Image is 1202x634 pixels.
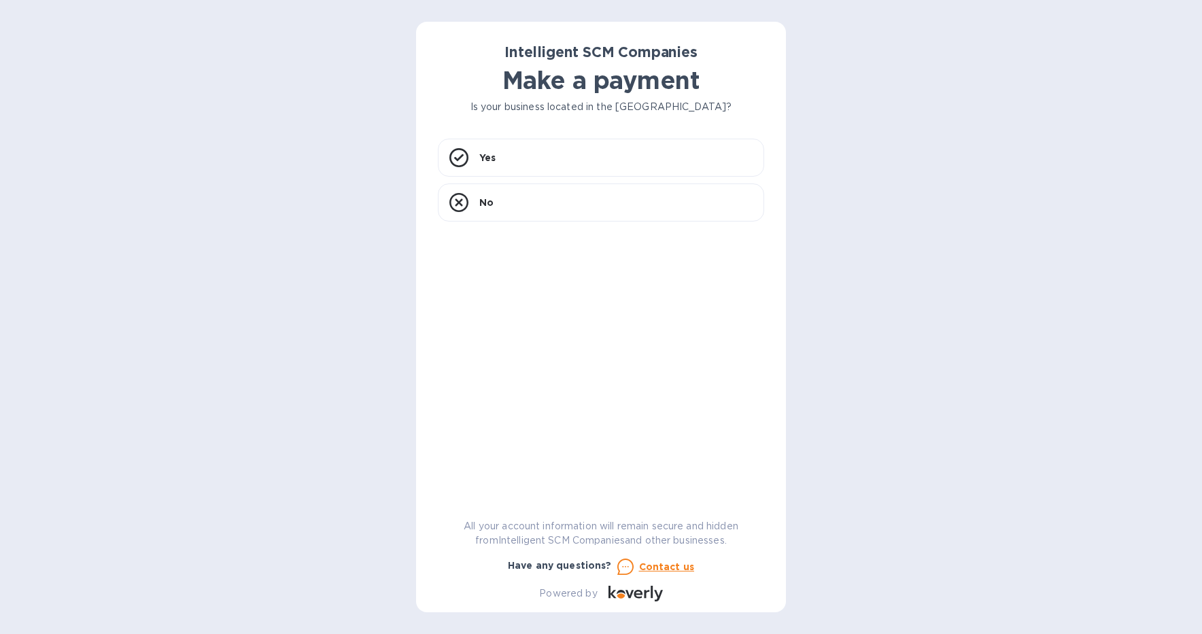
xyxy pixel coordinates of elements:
[504,43,698,60] b: Intelligent SCM Companies
[508,560,612,571] b: Have any questions?
[539,586,597,601] p: Powered by
[479,151,496,164] p: Yes
[479,196,494,209] p: No
[639,561,695,572] u: Contact us
[438,100,764,114] p: Is your business located in the [GEOGRAPHIC_DATA]?
[438,66,764,94] h1: Make a payment
[438,519,764,548] p: All your account information will remain secure and hidden from Intelligent SCM Companies and oth...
